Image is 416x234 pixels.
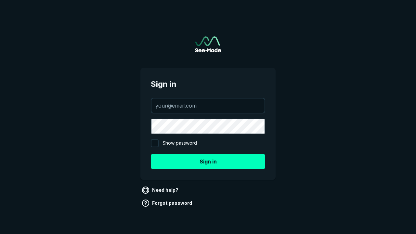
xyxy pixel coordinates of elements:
[151,78,265,90] span: Sign in
[151,98,265,113] input: your@email.com
[140,185,181,195] a: Need help?
[162,139,197,147] span: Show password
[151,154,265,169] button: Sign in
[195,36,221,52] a: Go to sign in
[195,36,221,52] img: See-Mode Logo
[140,198,195,208] a: Forgot password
